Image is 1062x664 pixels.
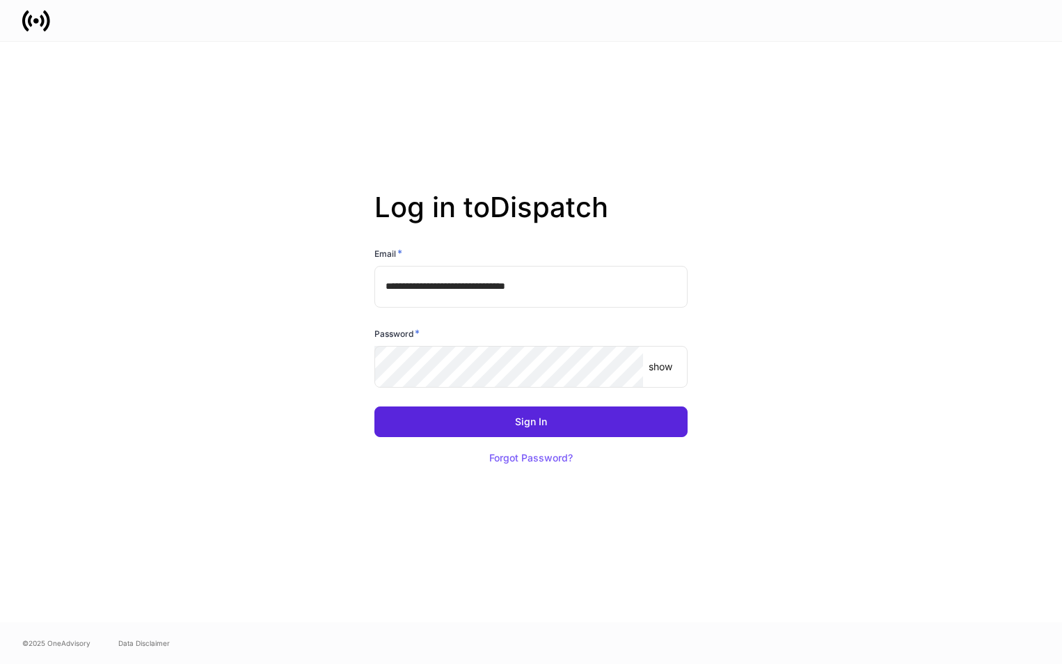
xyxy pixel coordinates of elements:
[374,191,688,246] h2: Log in to Dispatch
[489,453,573,463] div: Forgot Password?
[515,417,547,427] div: Sign In
[374,406,688,437] button: Sign In
[374,246,402,260] h6: Email
[472,443,590,473] button: Forgot Password?
[118,638,170,649] a: Data Disclaimer
[22,638,90,649] span: © 2025 OneAdvisory
[374,326,420,340] h6: Password
[649,360,672,374] p: show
